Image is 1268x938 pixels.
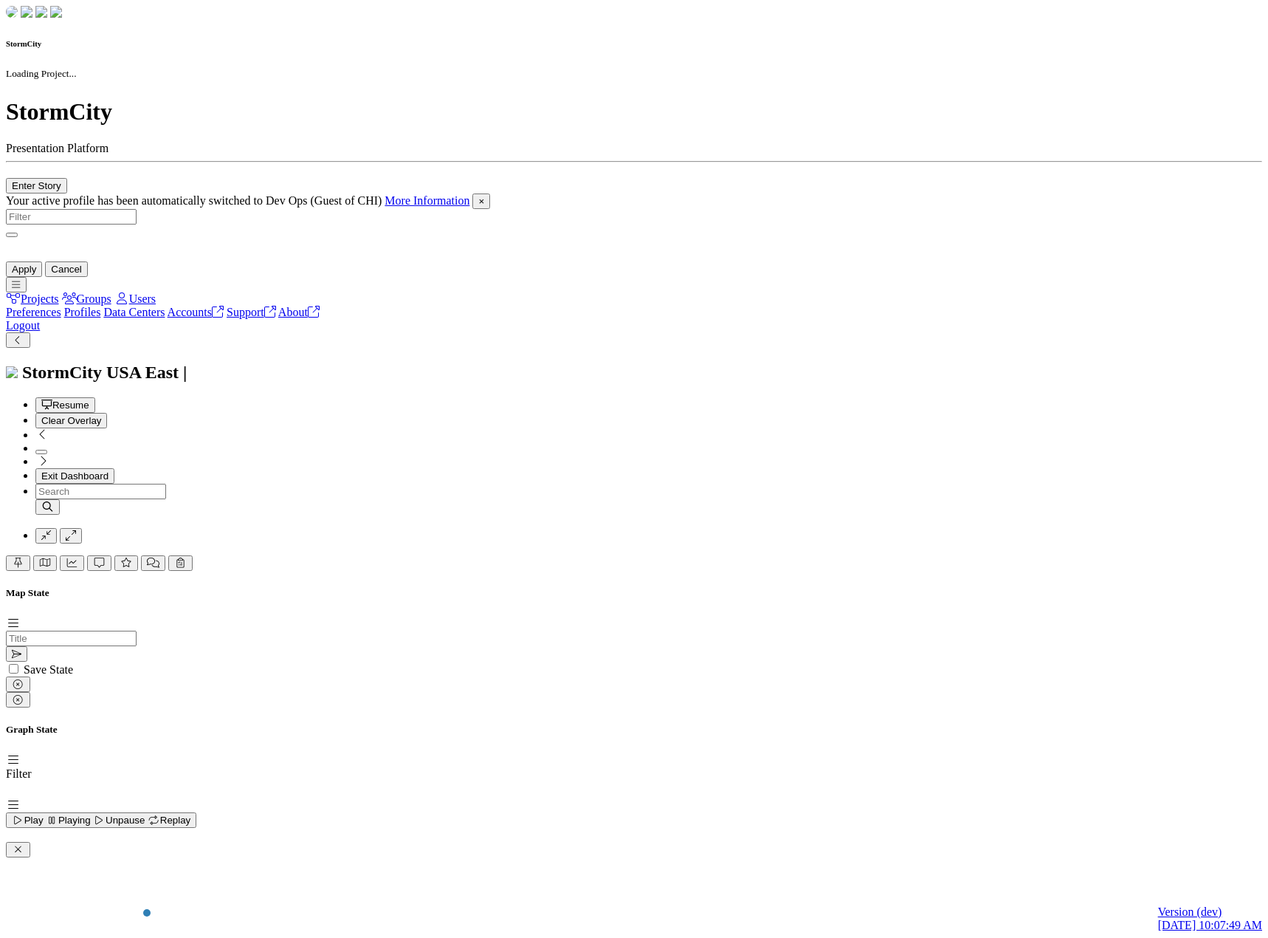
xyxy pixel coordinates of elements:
a: Users [114,292,156,305]
h1: StormCity [6,98,1262,126]
a: Version (dev) [DATE] 10:07:49 AM [1158,906,1262,932]
label: Filter [6,767,32,780]
span: Unpause [93,815,145,826]
h5: Map State [6,587,1262,599]
button: Enter Story [6,178,67,194]
span: StormCity [22,363,102,382]
button: Cancel [45,261,88,277]
a: More Information [385,194,469,207]
span: Playing [46,815,90,826]
img: chi-fish-down.png [21,6,32,18]
a: Logout [6,319,40,332]
img: chi-fish-blink.png [50,6,62,18]
a: Groups [62,292,111,305]
button: Play Playing Unpause Replay [6,812,196,828]
a: About [278,306,320,318]
input: Filter [6,209,137,225]
img: chi-fish-down.png [6,6,18,18]
img: chi-fish-icon.svg [6,366,18,378]
span: | [183,363,187,382]
a: Projects [6,292,59,305]
h5: Graph State [6,724,1262,736]
span: × [478,196,484,207]
small: Loading Project... [6,68,77,79]
img: chi-fish-up.png [35,6,47,18]
a: Support [227,306,276,318]
input: Title [6,631,137,646]
input: Search [35,484,166,499]
label: Save State [24,663,73,676]
button: Exit Dashboard [35,468,114,484]
a: Accounts [168,306,224,318]
span: USA East [106,363,179,382]
span: Presentation Platform [6,142,108,154]
span: Play [12,815,44,826]
a: Data Centers [103,306,165,318]
button: Resume [35,397,95,413]
a: Profiles [64,306,101,318]
h6: StormCity [6,39,1262,48]
span: Replay [148,815,190,826]
span: [DATE] 10:07:49 AM [1158,919,1262,931]
button: Apply [6,261,42,277]
a: Preferences [6,306,61,318]
span: Your active profile has been automatically switched to Dev Ops (Guest of CHI) [6,194,382,207]
button: Close [472,194,490,209]
button: Clear Overlay [35,413,107,428]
